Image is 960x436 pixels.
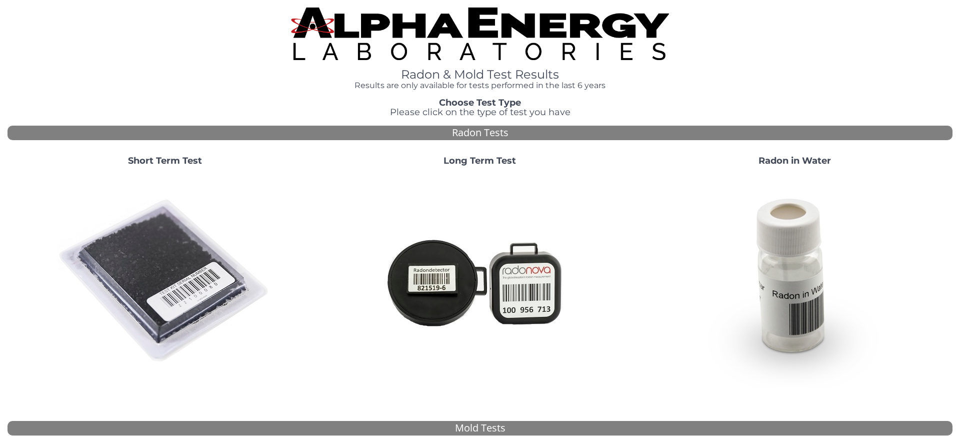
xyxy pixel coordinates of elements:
[291,68,669,81] h1: Radon & Mold Test Results
[291,8,669,60] img: TightCrop.jpg
[687,174,902,389] img: RadoninWater.jpg
[57,174,272,389] img: ShortTerm.jpg
[372,174,587,389] img: Radtrak2vsRadtrak3.jpg
[291,81,669,90] h4: Results are only available for tests performed in the last 6 years
[758,155,831,166] strong: Radon in Water
[390,107,570,118] span: Please click on the type of test you have
[7,421,952,435] div: Mold Tests
[128,155,202,166] strong: Short Term Test
[443,155,516,166] strong: Long Term Test
[7,126,952,140] div: Radon Tests
[439,97,521,108] strong: Choose Test Type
